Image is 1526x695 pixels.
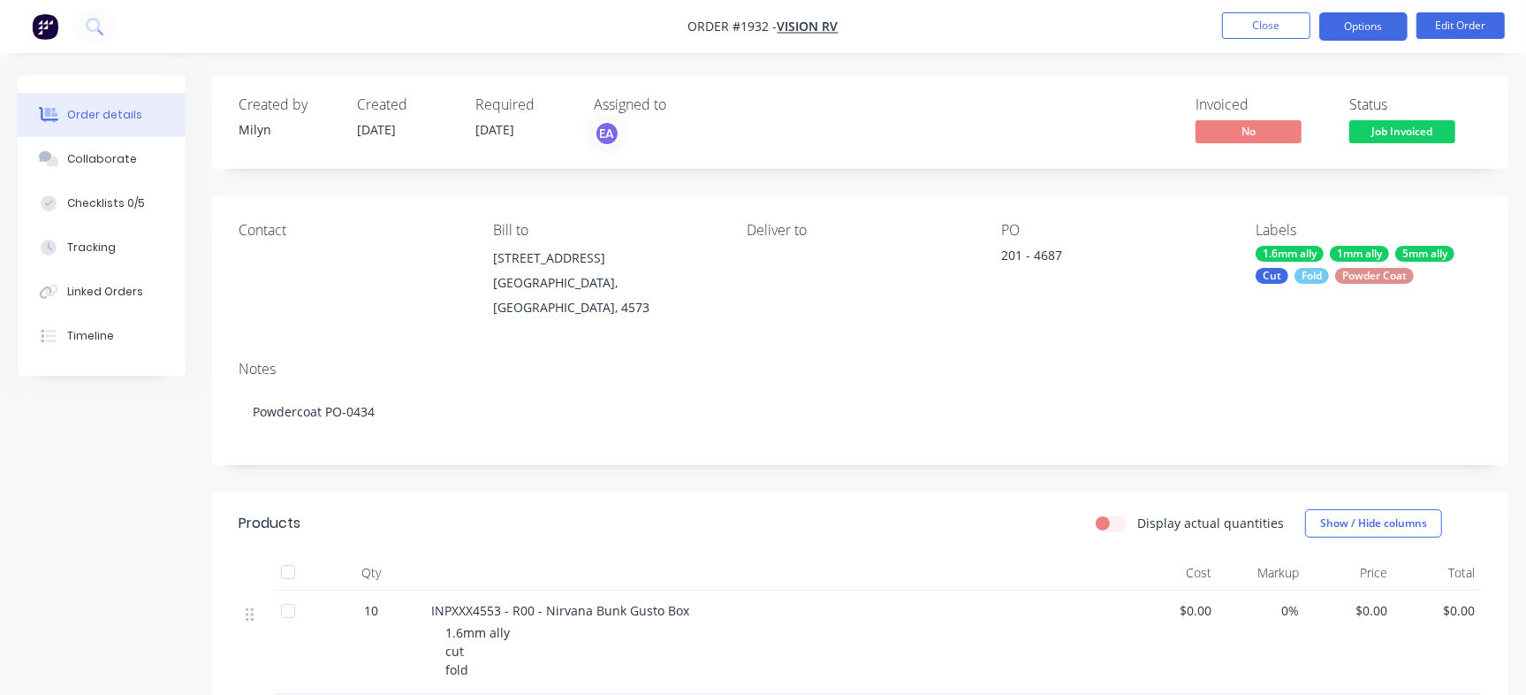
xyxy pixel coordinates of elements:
[1401,601,1475,620] span: $0.00
[239,96,336,113] div: Created by
[67,195,145,211] div: Checklists 0/5
[318,555,424,591] div: Qty
[239,513,300,534] div: Products
[239,222,465,239] div: Contact
[1256,222,1482,239] div: Labels
[1001,222,1227,239] div: PO
[67,107,142,123] div: Order details
[1307,555,1394,591] div: Price
[1395,246,1454,262] div: 5mm ally
[239,385,1482,439] div: Powdercoat PO-0434
[1256,246,1324,262] div: 1.6mm ally
[1226,601,1299,620] span: 0%
[493,246,719,271] div: [STREET_ADDRESS]
[1319,12,1408,41] button: Options
[1314,601,1387,620] span: $0.00
[18,181,186,225] button: Checklists 0/5
[445,624,510,678] span: 1.6mm ally cut fold
[1222,12,1310,39] button: Close
[67,284,143,300] div: Linked Orders
[1219,555,1306,591] div: Markup
[594,96,771,113] div: Assigned to
[475,121,514,138] span: [DATE]
[1416,12,1505,39] button: Edit Order
[1349,120,1455,147] button: Job Invoiced
[67,240,116,256] div: Tracking
[493,222,719,239] div: Bill to
[357,121,396,138] span: [DATE]
[1330,246,1389,262] div: 1mm ally
[1349,96,1482,113] div: Status
[594,120,620,147] button: EA
[239,120,336,139] div: Milyn
[748,222,974,239] div: Deliver to
[1196,96,1328,113] div: Invoiced
[493,271,719,320] div: [GEOGRAPHIC_DATA], [GEOGRAPHIC_DATA], 4573
[1138,601,1211,620] span: $0.00
[493,246,719,320] div: [STREET_ADDRESS][GEOGRAPHIC_DATA], [GEOGRAPHIC_DATA], 4573
[1305,509,1442,538] button: Show / Hide columns
[688,19,778,35] span: Order #1932 -
[67,151,137,167] div: Collaborate
[32,13,58,40] img: Factory
[1394,555,1482,591] div: Total
[1196,120,1302,142] span: No
[18,93,186,137] button: Order details
[1349,120,1455,142] span: Job Invoiced
[475,96,573,113] div: Required
[1137,514,1284,532] label: Display actual quantities
[1294,268,1329,284] div: Fold
[1256,268,1288,284] div: Cut
[18,137,186,181] button: Collaborate
[18,314,186,358] button: Timeline
[364,601,378,620] span: 10
[1131,555,1219,591] div: Cost
[431,602,689,619] span: INPXXX4553 - R00 - Nirvana Bunk Gusto Box
[239,361,1482,378] div: Notes
[18,225,186,270] button: Tracking
[1335,268,1414,284] div: Powder Coat
[18,270,186,314] button: Linked Orders
[67,328,114,344] div: Timeline
[778,19,839,35] a: Vision RV
[357,96,454,113] div: Created
[1001,246,1222,271] div: 201 - 4687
